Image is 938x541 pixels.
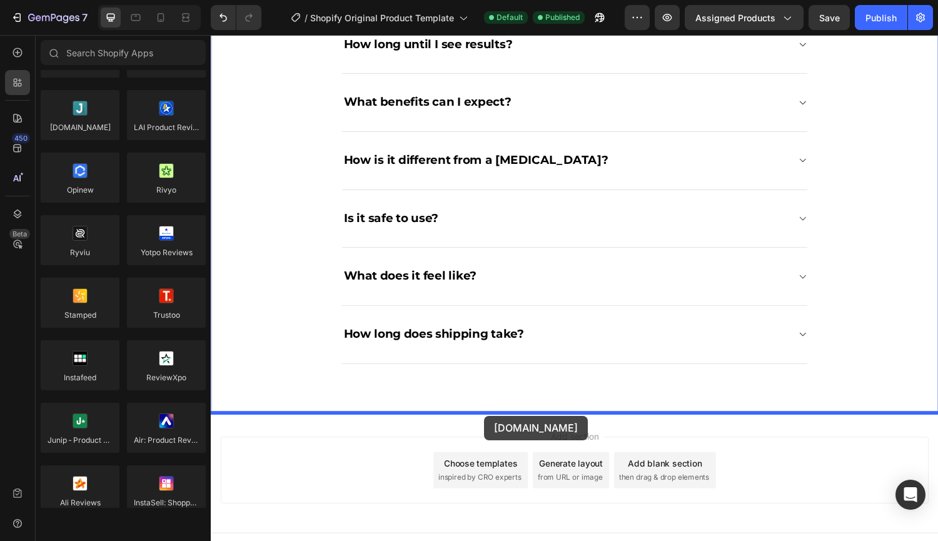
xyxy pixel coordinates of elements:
[819,13,840,23] span: Save
[895,480,925,510] div: Open Intercom Messenger
[305,11,308,24] span: /
[5,5,93,30] button: 7
[41,40,206,65] input: Search Shopify Apps
[310,11,454,24] span: Shopify Original Product Template
[9,229,30,239] div: Beta
[12,133,30,143] div: 450
[695,11,775,24] span: Assigned Products
[497,12,523,23] span: Default
[545,12,580,23] span: Published
[82,10,88,25] p: 7
[211,35,938,541] iframe: Design area
[685,5,804,30] button: Assigned Products
[855,5,907,30] button: Publish
[809,5,850,30] button: Save
[865,11,897,24] div: Publish
[211,5,261,30] div: Undo/Redo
